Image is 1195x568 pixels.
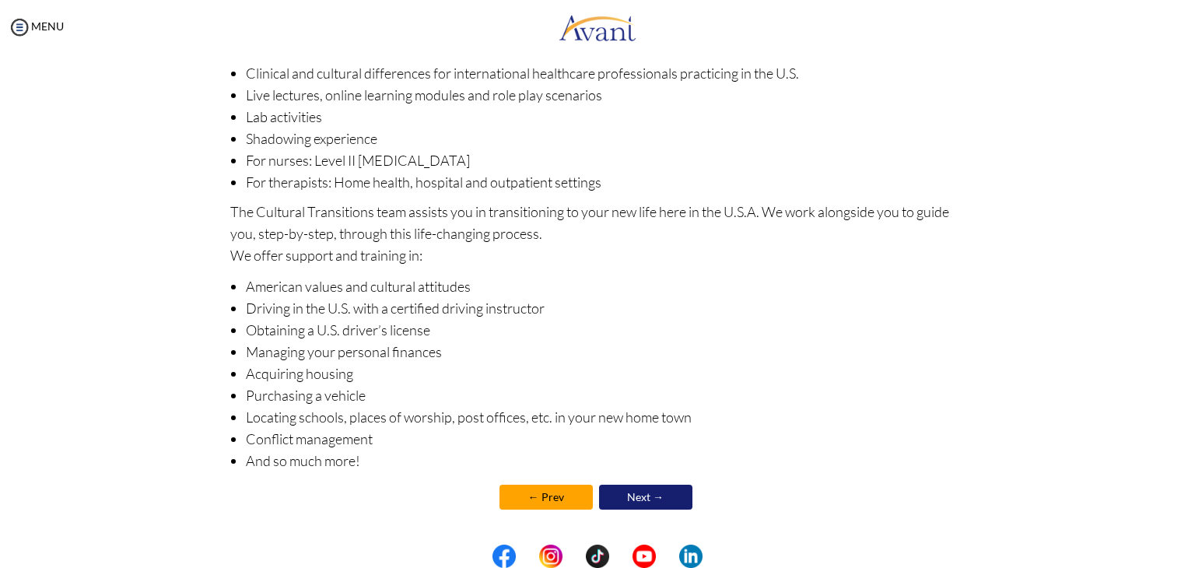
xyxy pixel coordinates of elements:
img: tt.png [586,545,609,568]
a: MENU [8,19,64,33]
img: yt.png [633,545,656,568]
li: Locating schools, places of worship, post offices, etc. in your new home town [246,406,965,428]
li: Obtaining a U.S. driver’s license [246,319,965,341]
img: blank.png [656,545,679,568]
img: blank.png [516,545,539,568]
a: ← Prev [499,485,593,510]
li: And so much more! [246,450,965,472]
li: For therapists: Home health, hospital and outpatient settings [246,171,965,193]
a: Next → [599,485,692,510]
li: Clinical and cultural differences for international healthcare professionals practicing in the U.S. [246,62,965,84]
img: logo.png [559,4,636,51]
li: Shadowing experience [246,128,965,149]
img: in.png [539,545,562,568]
li: Driving in the U.S. with a certified driving instructor [246,297,965,319]
li: American values and cultural attitudes [246,275,965,297]
li: Conflict management [246,428,965,450]
img: fb.png [492,545,516,568]
li: Lab activities [246,106,965,128]
li: Live lectures, online learning modules and role play scenarios [246,84,965,106]
img: icon-menu.png [8,16,31,39]
li: Acquiring housing [246,363,965,384]
li: Managing your personal finances [246,341,965,363]
img: blank.png [609,545,633,568]
img: blank.png [562,545,586,568]
li: For nurses: Level II [MEDICAL_DATA] [246,149,965,171]
img: li.png [679,545,703,568]
p: The Cultural Transitions team assists you in transitioning to your new life here in the U.S.A. We... [230,201,965,266]
li: Purchasing a vehicle [246,384,965,406]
